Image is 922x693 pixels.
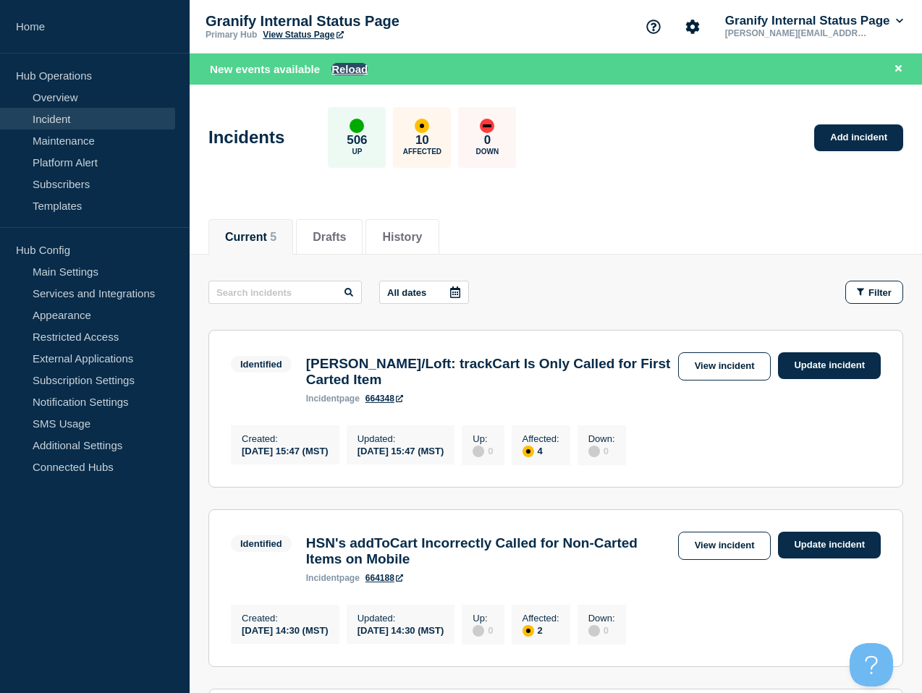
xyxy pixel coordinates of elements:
[313,231,346,244] button: Drafts
[306,573,339,583] span: incident
[331,63,368,75] button: Reload
[210,63,320,75] span: New events available
[484,133,491,148] p: 0
[868,287,892,298] span: Filter
[722,28,873,38] p: [PERSON_NAME][EMAIL_ADDRESS][PERSON_NAME][DOMAIN_NAME]
[365,394,403,404] a: 664348
[778,532,881,558] a: Update incident
[678,352,771,380] a: View incident
[206,30,257,40] p: Primary Hub
[350,119,364,133] div: up
[845,281,903,304] button: Filter
[382,231,422,244] button: History
[208,127,284,148] h1: Incidents
[358,433,444,444] p: Updated :
[678,532,771,560] a: View incident
[403,148,441,156] p: Affected
[306,535,671,567] h3: HSN's addToCart Incorrectly Called for Non-Carted Items on Mobile
[476,148,499,156] p: Down
[523,613,559,624] p: Affected :
[242,613,329,624] p: Created :
[208,281,362,304] input: Search incidents
[415,133,429,148] p: 10
[473,625,484,637] div: disabled
[358,613,444,624] p: Updated :
[387,287,426,298] p: All dates
[523,625,534,637] div: affected
[480,119,494,133] div: down
[473,624,493,637] div: 0
[588,624,615,637] div: 0
[677,12,708,42] button: Account settings
[225,231,276,244] button: Current 5
[523,446,534,457] div: affected
[523,444,559,457] div: 4
[242,624,329,636] div: [DATE] 14:30 (MST)
[523,624,559,637] div: 2
[231,535,292,552] span: Identified
[850,643,893,686] iframe: Help Scout Beacon - Open
[306,356,671,388] h3: [PERSON_NAME]/Loft: trackCart Is Only Called for First Carted Item
[638,12,669,42] button: Support
[270,231,276,243] span: 5
[306,573,360,583] p: page
[473,433,493,444] p: Up :
[379,281,469,304] button: All dates
[358,444,444,456] div: [DATE] 15:47 (MST)
[722,14,906,28] button: Granify Internal Status Page
[473,613,493,624] p: Up :
[778,352,881,379] a: Update incident
[415,119,429,133] div: affected
[242,444,329,456] div: [DATE] 15:47 (MST)
[473,446,484,457] div: disabled
[242,433,329,444] p: Created :
[352,148,362,156] p: Up
[263,30,343,40] a: View Status Page
[473,444,493,457] div: 0
[588,444,615,457] div: 0
[306,394,339,404] span: incident
[347,133,367,148] p: 506
[523,433,559,444] p: Affected :
[588,625,600,637] div: disabled
[365,573,403,583] a: 664188
[588,613,615,624] p: Down :
[814,124,903,151] a: Add incident
[306,394,360,404] p: page
[231,356,292,373] span: Identified
[588,433,615,444] p: Down :
[206,13,495,30] p: Granify Internal Status Page
[358,624,444,636] div: [DATE] 14:30 (MST)
[588,446,600,457] div: disabled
